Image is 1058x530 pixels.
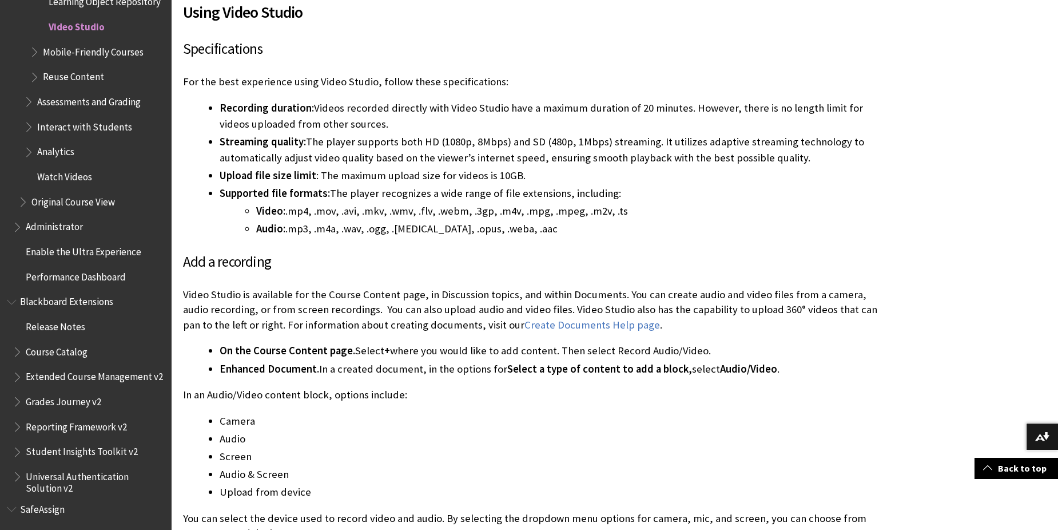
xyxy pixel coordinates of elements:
span: Extended Course Management v2 [26,367,163,383]
span: Select a type of content to add a block, [507,362,692,375]
li: The player recognizes a wide range of file extensions, including: [220,185,877,237]
li: Screen [220,449,877,465]
span: On the Course Content page. [220,344,355,357]
span: SafeAssign [20,500,65,515]
h3: Specifications [183,38,877,60]
span: Audio: [256,222,285,235]
span: Mobile-Friendly Courses [43,42,144,58]
span: Supported file formats: [220,187,330,200]
span: Recording duration: [220,101,314,114]
span: Enhanced Document. [220,362,319,375]
li: .mp3, .m4a, .wav, .ogg, .[MEDICAL_DATA], .opus, .weba, .aac [256,221,877,237]
span: Reporting Framework v2 [26,417,127,433]
span: Video: [256,204,285,217]
span: Student Insights Toolkit v2 [26,442,138,458]
span: Audio/Video [720,362,777,375]
span: Release Notes [26,317,85,333]
li: Audio & Screen [220,466,877,482]
span: Interact with Students [37,117,132,133]
span: Performance Dashboard [26,267,126,283]
span: Administrator [26,217,83,233]
span: Course Catalog [26,342,87,358]
span: Reuse Content [43,68,104,83]
li: Select where you would like to add content. Then select Record Audio/Video. [220,343,877,359]
span: Grades Journey v2 [26,392,101,408]
span: Video Studio [49,17,105,33]
li: Audio [220,431,877,447]
span: Enable the Ultra Experience [26,242,141,258]
span: Watch Videos [37,167,92,183]
span: + [384,344,390,357]
p: For the best experience using Video Studio, follow these specifications: [183,74,877,89]
li: Videos recorded directly with Video Studio have a maximum duration of 20 minutes. However, there ... [220,100,877,132]
h3: Add a recording [183,251,877,273]
li: .mp4, .mov, .avi, .mkv, .wmv, .flv, .webm, .3gp, .m4v, .mpg, .mpeg, .m2v, .ts [256,203,877,219]
span: Assessments and Grading [37,92,141,108]
span: Upload file size limit [220,169,316,182]
span: Analytics [37,143,74,158]
p: In an Audio/Video content block, options include: [183,387,877,402]
li: : The maximum upload size for videos is 10GB. [220,168,877,184]
nav: Book outline for Blackboard Extensions [7,292,165,495]
p: Video Studio is available for the Course Content page, in Discussion topics, and within Documents... [183,287,877,333]
li: In a created document, in the options for select . [220,361,877,377]
span: Original Course View [31,192,115,208]
a: Create Documents Help page [524,318,660,332]
li: Camera [220,413,877,429]
span: Universal Authentication Solution v2 [26,467,164,494]
li: Upload from device [220,484,877,500]
span: Streaming quality: [220,135,306,148]
li: The player supports both HD (1080p, 8Mbps) and SD (480p, 1Mbps) streaming. It utilizes adaptive s... [220,134,877,166]
a: Back to top [975,458,1058,479]
span: Blackboard Extensions [20,292,113,308]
